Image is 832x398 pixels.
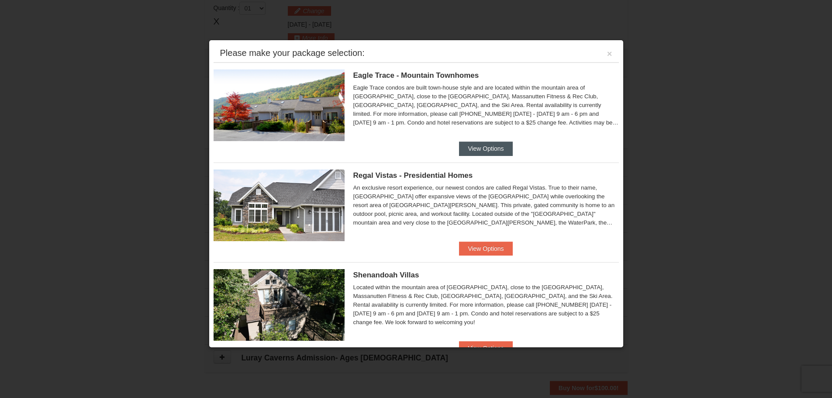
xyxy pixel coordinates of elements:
button: View Options [459,341,512,355]
button: View Options [459,142,512,156]
span: Shenandoah Villas [353,271,419,279]
button: View Options [459,242,512,256]
div: Located within the mountain area of [GEOGRAPHIC_DATA], close to the [GEOGRAPHIC_DATA], Massanutte... [353,283,619,327]
img: 19219019-2-e70bf45f.jpg [214,269,345,341]
div: Please make your package selection: [220,48,365,57]
img: 19218983-1-9b289e55.jpg [214,69,345,141]
img: 19218991-1-902409a9.jpg [214,170,345,241]
span: Regal Vistas - Presidential Homes [353,171,473,180]
span: Eagle Trace - Mountain Townhomes [353,71,479,80]
div: An exclusive resort experience, our newest condos are called Regal Vistas. True to their name, [G... [353,183,619,227]
div: Eagle Trace condos are built town-house style and are located within the mountain area of [GEOGRA... [353,83,619,127]
button: × [607,49,612,58]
